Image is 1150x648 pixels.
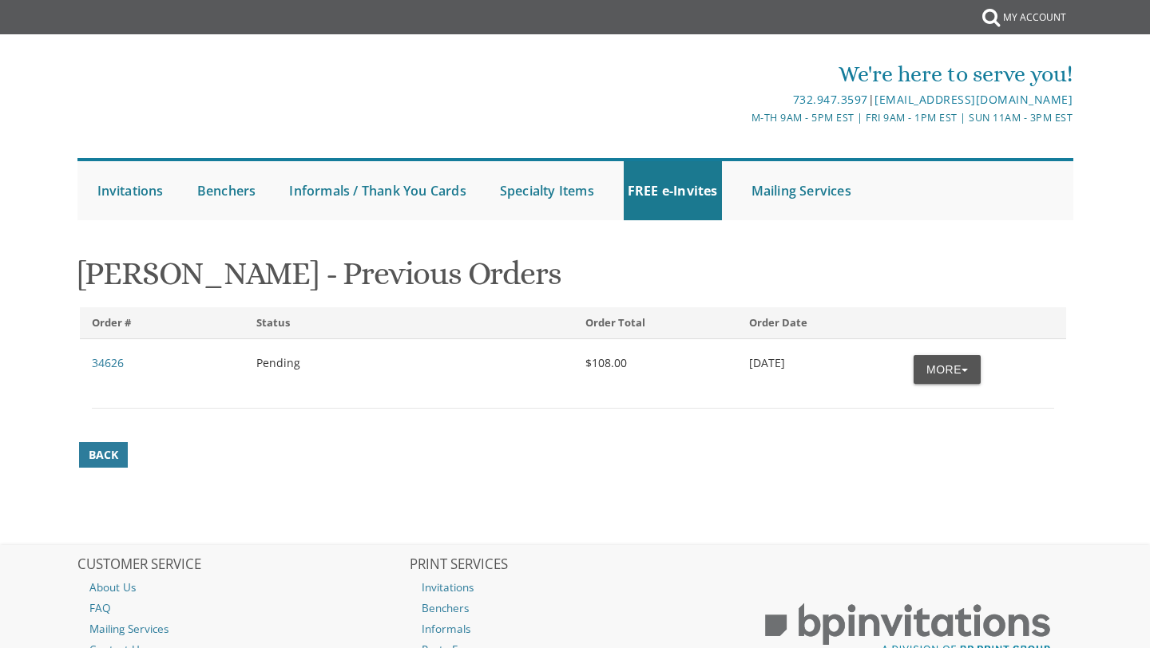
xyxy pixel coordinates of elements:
[410,90,1073,109] div: |
[79,442,128,468] a: Back
[747,161,855,220] a: Mailing Services
[874,92,1073,107] a: [EMAIL_ADDRESS][DOMAIN_NAME]
[244,315,409,330] div: Status
[80,315,244,330] div: Order #
[914,355,981,384] button: More
[410,577,740,598] a: Invitations
[89,447,118,463] span: Back
[737,355,902,371] div: [DATE]
[77,577,408,598] a: About Us
[410,598,740,618] a: Benchers
[193,161,260,220] a: Benchers
[77,618,408,639] a: Mailing Services
[93,161,168,220] a: Invitations
[573,315,738,330] div: Order Total
[624,161,722,220] a: FREE e-Invites
[410,557,740,573] h2: PRINT SERVICES
[244,355,409,371] div: Pending
[573,355,738,371] div: $108.00
[737,315,902,330] div: Order Date
[410,58,1073,90] div: We're here to serve you!
[77,598,408,618] a: FAQ
[410,618,740,639] a: Informals
[496,161,598,220] a: Specialty Items
[793,92,868,107] a: 732.947.3597
[77,557,408,573] h2: CUSTOMER SERVICE
[92,355,124,370] a: 34626
[285,161,470,220] a: Informals / Thank You Cards
[410,109,1073,126] div: M-Th 9am - 5pm EST | Fri 9am - 1pm EST | Sun 11am - 3pm EST
[77,256,1073,303] h1: [PERSON_NAME] - Previous Orders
